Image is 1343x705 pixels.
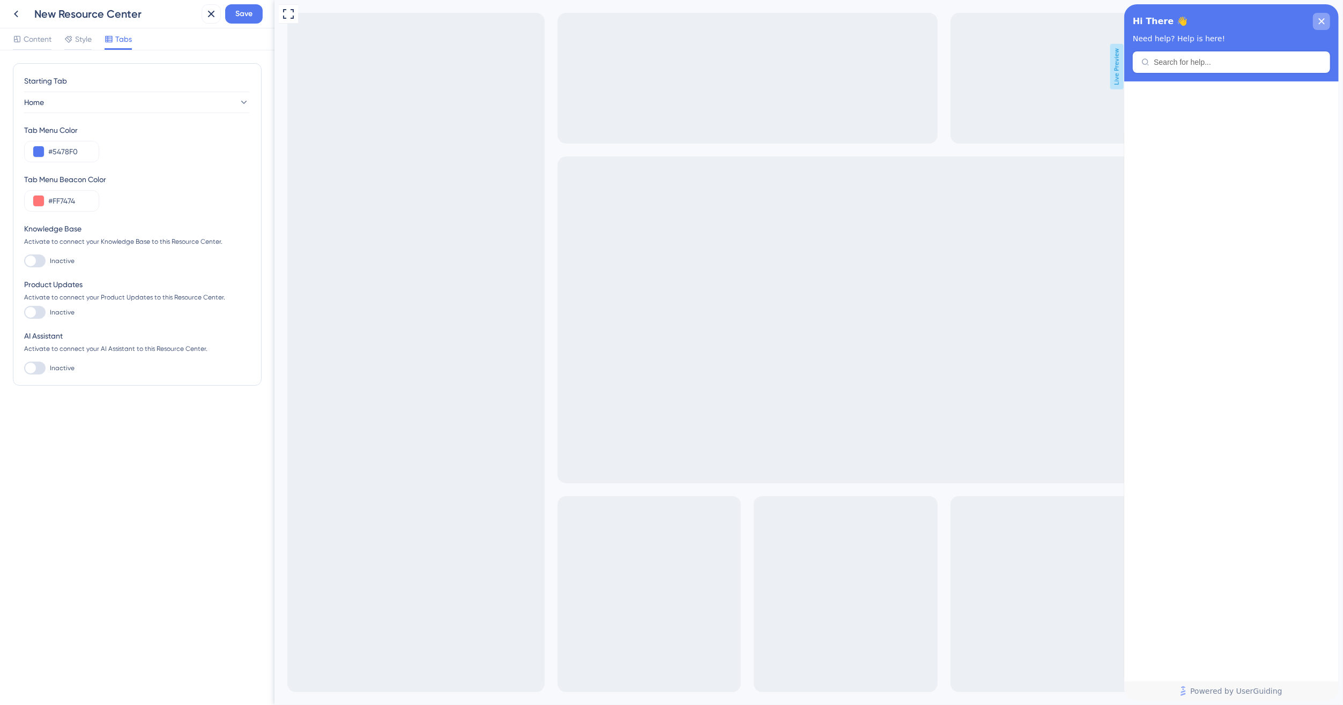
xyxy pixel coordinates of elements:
div: 3 [60,5,64,14]
div: Tab Menu Color [24,124,250,137]
div: Product Updates [24,278,250,291]
div: New Resource Center [34,6,197,21]
div: Knowledge Base [24,222,250,235]
button: Save [225,4,263,24]
span: Need help? Help is here! [9,30,101,39]
div: Activate to connect your Product Updates to this Resource Center. [24,293,250,302]
span: Powered by UserGuiding [66,680,158,693]
span: Tabs [115,33,132,46]
span: Get Started [6,3,53,16]
span: Inactive [50,364,75,372]
span: Home [24,96,44,109]
span: Style [75,33,92,46]
span: Save [235,7,253,20]
span: Live Preview [836,44,849,89]
input: Search for help... [29,54,197,62]
span: Starting Tab [24,74,67,87]
span: Inactive [50,257,75,265]
div: Tab Menu Beacon Color [24,173,250,186]
span: Inactive [50,308,75,317]
div: AI Assistant [24,329,250,342]
div: close resource center [189,9,206,26]
span: Hi There 👋 [9,9,63,25]
div: Activate to connect your Knowledge Base to this Resource Center. [24,237,250,246]
button: Home [24,92,249,113]
span: Content [24,33,51,46]
div: Activate to connect your AI Assistant to this Resource Center. [24,344,250,353]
